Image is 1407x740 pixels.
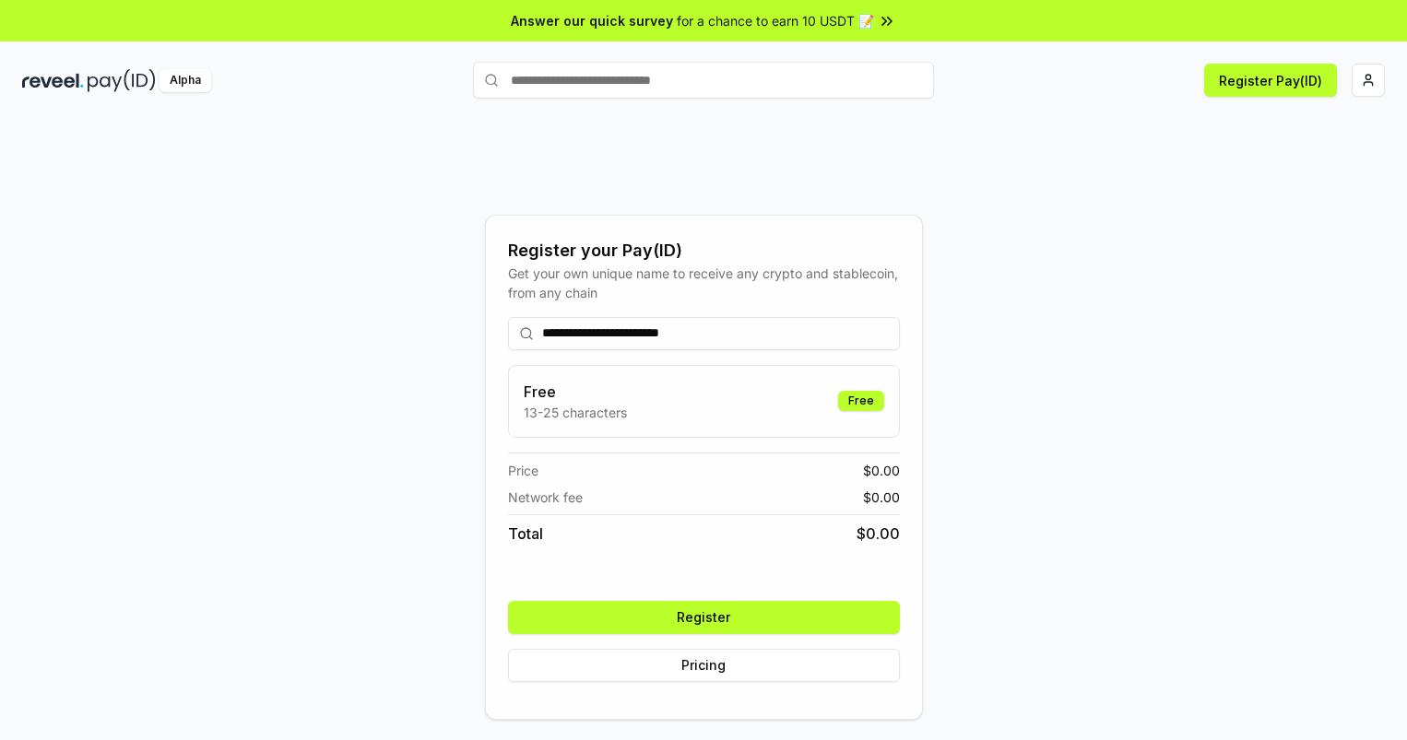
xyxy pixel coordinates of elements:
[677,11,874,30] span: for a chance to earn 10 USDT 📝
[838,391,884,411] div: Free
[863,487,900,507] span: $ 0.00
[508,264,900,302] div: Get your own unique name to receive any crypto and stablecoin, from any chain
[508,601,900,634] button: Register
[22,69,84,92] img: reveel_dark
[160,69,211,92] div: Alpha
[1204,64,1337,97] button: Register Pay(ID)
[88,69,156,92] img: pay_id
[524,381,627,403] h3: Free
[857,523,900,545] span: $ 0.00
[508,461,538,480] span: Price
[508,487,583,507] span: Network fee
[863,461,900,480] span: $ 0.00
[508,523,543,545] span: Total
[511,11,673,30] span: Answer our quick survey
[508,649,900,682] button: Pricing
[524,403,627,422] p: 13-25 characters
[508,238,900,264] div: Register your Pay(ID)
